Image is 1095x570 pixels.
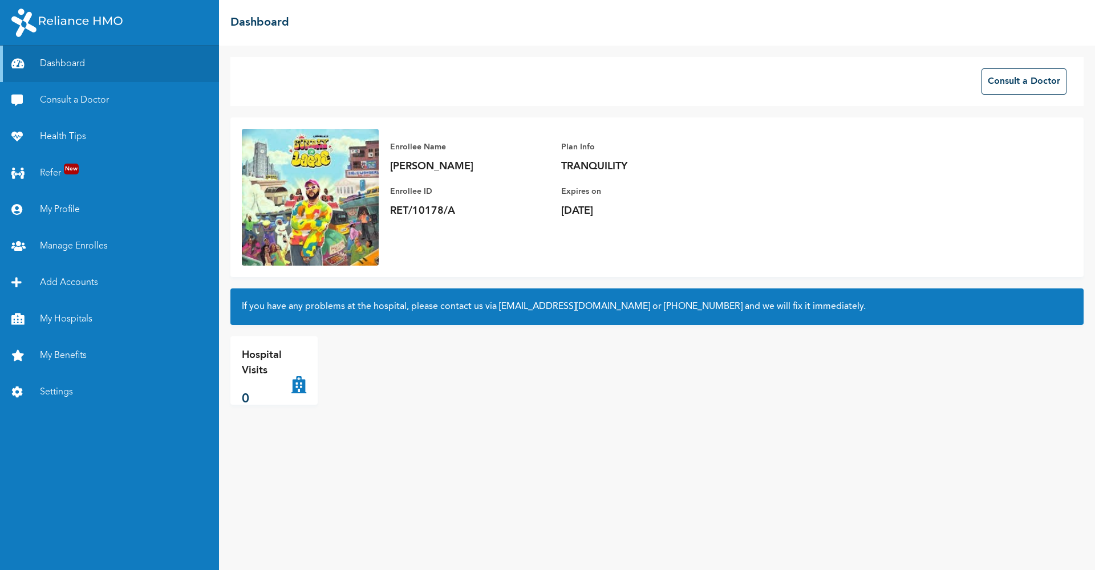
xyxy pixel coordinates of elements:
[561,160,721,173] p: TRANQUILITY
[242,129,379,266] img: Enrollee
[242,390,291,409] p: 0
[982,68,1066,95] button: Consult a Doctor
[390,185,550,198] p: Enrollee ID
[561,204,721,218] p: [DATE]
[390,204,550,218] p: RET/10178/A
[561,140,721,154] p: Plan Info
[499,302,650,311] a: [EMAIL_ADDRESS][DOMAIN_NAME]
[390,140,550,154] p: Enrollee Name
[11,9,123,37] img: RelianceHMO's Logo
[242,348,291,378] p: Hospital Visits
[230,14,289,31] h2: Dashboard
[561,185,721,198] p: Expires on
[664,302,743,311] a: [PHONE_NUMBER]
[242,300,1072,313] h2: If you have any problems at the hospital, please contact us via or and we will fix it immediately.
[390,160,550,173] p: [PERSON_NAME]
[64,164,79,174] span: New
